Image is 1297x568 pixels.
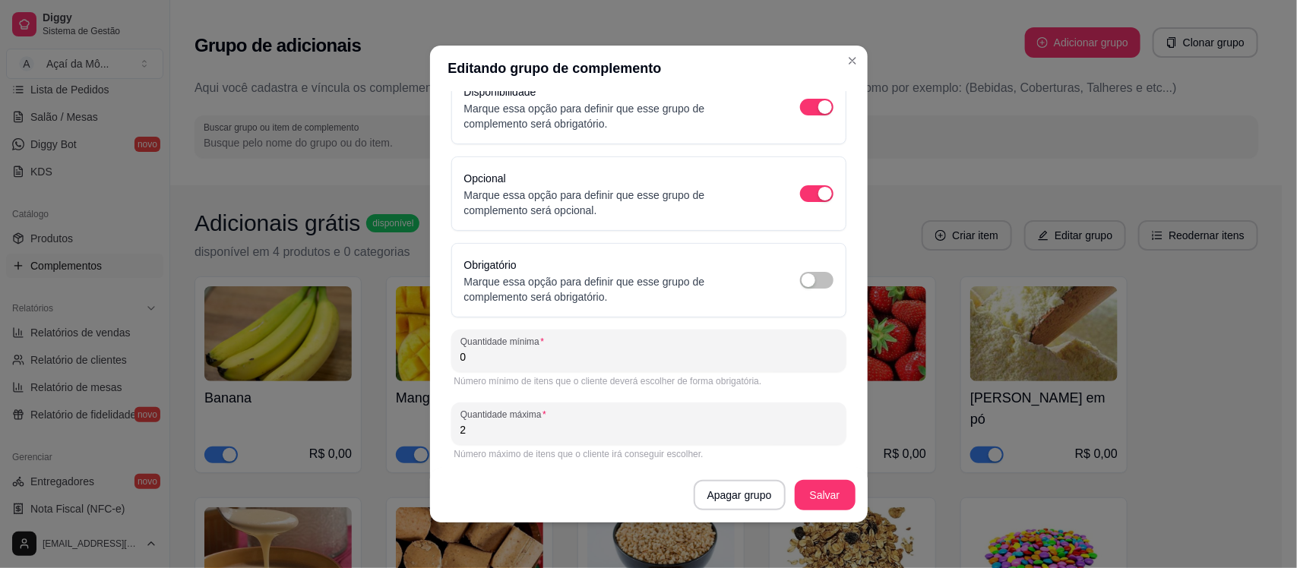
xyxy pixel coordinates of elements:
[464,274,770,305] p: Marque essa opção para definir que esse grupo de complemento será obrigatório.
[460,349,837,364] input: Quantidade mínima
[460,335,549,348] label: Quantidade mínima
[454,375,843,387] div: Número mínimo de itens que o cliente deverá escolher de forma obrigatória.
[430,46,868,91] header: Editando grupo de complemento
[454,448,843,460] div: Número máximo de itens que o cliente irá conseguir escolher.
[464,259,517,271] label: Obrigatório
[464,188,770,218] p: Marque essa opção para definir que esse grupo de complemento será opcional.
[464,86,536,98] label: Disponibilidade
[694,480,786,510] button: Apagar grupo
[460,408,552,421] label: Quantidade máxima
[795,480,856,510] button: Salvar
[840,49,865,73] button: Close
[460,422,837,437] input: Quantidade máxima
[464,101,770,131] p: Marque essa opção para definir que esse grupo de complemento será obrigatório.
[464,172,506,185] label: Opcional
